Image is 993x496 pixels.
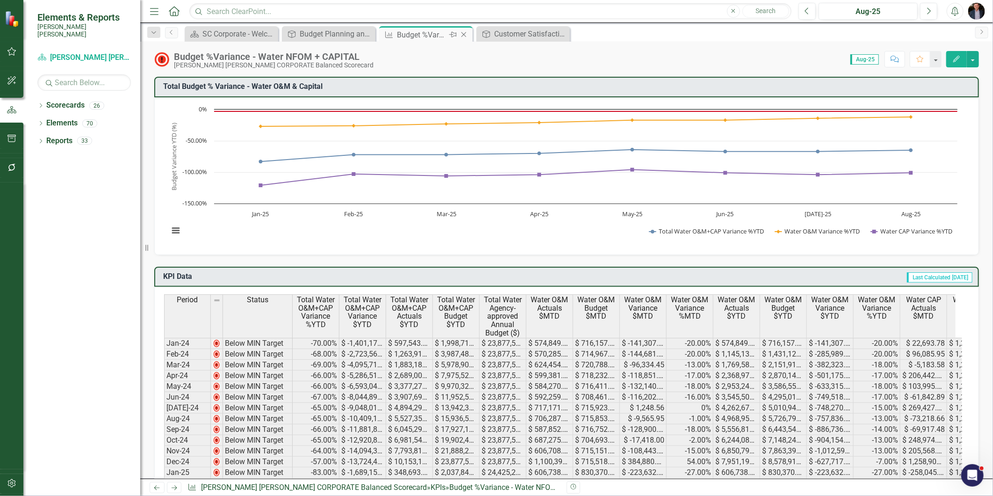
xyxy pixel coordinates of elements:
td: Dec-24 [164,457,211,467]
td: Feb-25 [164,478,211,489]
td: $ -285,989.00 [807,349,854,360]
td: $ 3,907,691.26 [386,392,433,403]
td: -65.00% [293,435,339,446]
td: $ 3,987,482.59 [433,349,480,360]
td: -70.00% [293,338,339,349]
td: Below MIN Target [223,338,293,349]
td: $ 2,151,912.50 [760,360,807,371]
td: $ 715,853.74 [573,414,620,424]
td: $ 584,270.83 [526,381,573,392]
td: $ 4,894,290.14 [386,403,433,414]
td: $ -434,527.00 [807,478,854,489]
td: $ 587,852.13 [526,424,573,435]
div: Budget %Variance​ - Water NFOM + CAPITAL [397,29,447,41]
td: $ 714,967.04 [573,349,620,360]
path: Apr-25, -21. Water O&M Variance %YTD. [538,121,541,124]
td: Below MIN Target [223,467,293,478]
td: -72.00% [293,478,339,489]
td: -18.00% [667,381,713,392]
a: SC Corporate - Welcome to ClearPoint [187,28,276,40]
td: $ 716,157.01 [760,338,807,349]
td: $ 830,370.00 [573,467,620,478]
td: $ 248,974.00 [900,435,947,446]
td: $ 624,454.00 [526,360,573,371]
td: -66.00% [293,381,339,392]
td: $ 716,411.63 [573,381,620,392]
a: Reports [46,136,72,146]
td: $ -9,565.95 [620,414,667,424]
td: $ 23,877,523.00 [480,338,526,349]
td: $ 3,545,500.24 [713,392,760,403]
div: 70 [82,119,97,127]
img: 2Q== [213,415,220,423]
td: $ 1,258,901.00 [900,457,947,467]
td: $ 570,285.25 [526,349,573,360]
div: » » [187,482,560,493]
td: Nov-24 [164,446,211,457]
td: -66.00% [293,424,339,435]
td: $ 606,708.00 [526,446,573,457]
td: Below MIN Target [223,424,293,435]
td: Aug-24 [164,414,211,424]
td: $ 2,368,970.15 [713,371,760,381]
td: -27.00% [667,467,713,478]
div: Aug-25 [822,6,914,17]
td: $ 184,136.00 [900,478,947,489]
text: Budget Variance YTD (%) [170,123,178,190]
path: Feb-25, -26. Water O&M Variance %YTD. [352,124,356,127]
td: $ 23,877,523.00 [480,403,526,414]
td: $ 23,877,523.00 [480,457,526,467]
td: Below MIN Target [223,446,293,457]
td: 0% [667,403,713,414]
td: $ -4,095,716.12 [339,360,386,371]
td: $ 6,443,548.20 [760,424,807,435]
td: $ 10,153,117.92 [386,457,433,467]
td: $ 687,275.00 [526,435,573,446]
td: $ 597,543.58 [386,338,433,349]
td: Sep-24 [164,424,211,435]
td: $ 24,425,247.00 [480,467,526,478]
button: View chart menu, Chart [169,224,182,237]
td: $ 830,370.00 [760,467,807,478]
h3: Total Budget % Variance​ - Water O&M & Capital [163,82,973,91]
td: $ 23,877,523.00 [480,392,526,403]
td: -16.00% [667,392,713,403]
svg: Interactive chart [164,105,962,245]
td: $ -627,717.47 [807,457,854,467]
td: $ 1,769,589.05 [713,360,760,371]
td: $ 4,072,644.00 [433,478,480,489]
td: $ 704,693.00 [573,435,620,446]
td: $ 1,883,185.20 [386,360,433,371]
td: $ -8,044,892.09 [339,392,386,403]
img: 2Q== [213,372,220,379]
td: $ -118,851.73 [620,371,667,381]
td: -27.00% [854,467,900,478]
td: -13.00% [667,360,713,371]
td: $ 21,888,204.48 [433,446,480,457]
td: $ 599,381.10 [526,371,573,381]
a: [PERSON_NAME] [PERSON_NAME] CORPORATE Balanced Scorecard [201,483,427,492]
div: 26 [89,102,104,109]
td: $ 716,752.54 [573,424,620,435]
td: -83.00% [293,467,339,478]
td: $ 708,461.95 [573,392,620,403]
td: $ 1,263,914.78 [386,349,433,360]
td: $ 5,556,811.73 [713,424,760,435]
td: $ -382,323.45 [807,360,854,371]
div: [PERSON_NAME] [PERSON_NAME] CORPORATE Balanced Scorecard [174,62,374,69]
td: -17.00% [667,371,713,381]
td: $ 24,425,247.00 [480,478,526,489]
td: $ 574,849.80 [713,338,760,349]
td: $ 6,045,293.92 [386,424,433,435]
td: $ 718,232.83 [573,371,620,381]
td: -17.00% [854,371,900,381]
td: $ 23,877,523.00 [480,371,526,381]
td: Jun-24 [164,392,211,403]
td: $ 23,877,523.00 [480,360,526,371]
td: $ -9,048,016.24 [339,403,386,414]
td: -20.00% [854,338,900,349]
td: $ -116,202.69 [620,392,667,403]
td: -66.00% [293,371,339,381]
img: 2Q== [213,426,220,433]
td: $ 1,149,254.00 [386,478,433,489]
